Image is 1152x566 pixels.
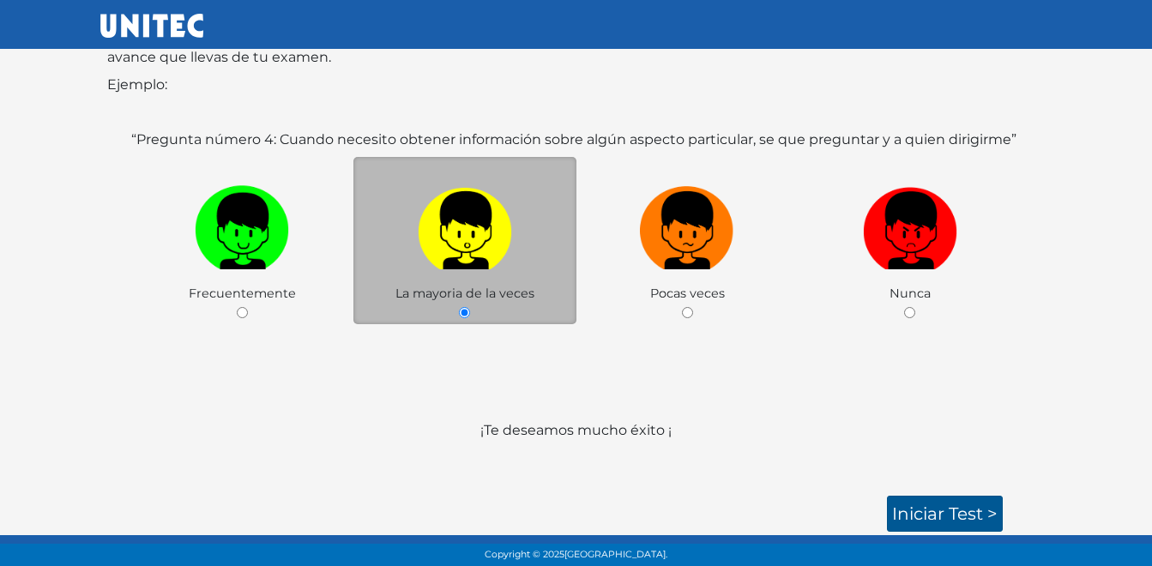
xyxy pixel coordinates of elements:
img: UNITEC [100,14,203,38]
img: v1.png [195,179,289,269]
span: Nunca [890,286,931,301]
span: La mayoria de la veces [395,286,534,301]
p: Ejemplo: [107,75,1046,95]
span: Frecuentemente [189,286,296,301]
span: Pocas veces [650,286,725,301]
span: [GEOGRAPHIC_DATA]. [564,549,667,560]
img: r1.png [863,179,957,269]
p: ¡Te deseamos mucho éxito ¡ [107,420,1046,482]
label: “Pregunta número 4: Cuando necesito obtener información sobre algún aspecto particular, se que pr... [131,129,1016,150]
img: n1.png [640,179,734,269]
img: a1.png [418,179,512,269]
a: Iniciar test > [887,496,1003,532]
